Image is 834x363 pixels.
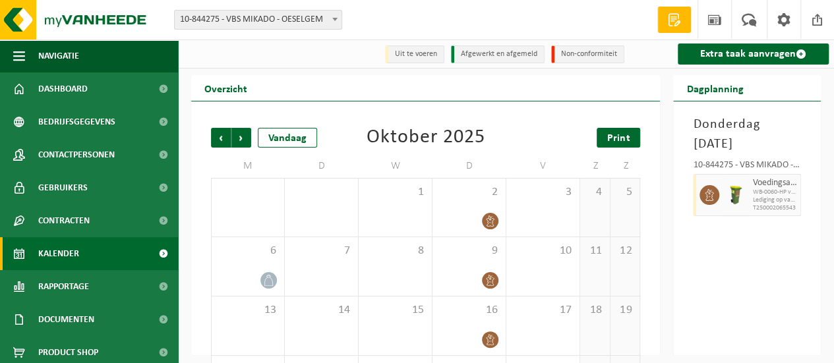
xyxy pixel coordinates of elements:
[752,188,797,196] span: WB-0060-HP voedingsafval, bevat producten van dierlijke oors
[38,204,90,237] span: Contracten
[752,196,797,204] span: Lediging op vaste frequentie
[726,185,746,205] img: WB-0060-HPE-GN-50
[38,72,88,105] span: Dashboard
[439,244,499,258] span: 9
[451,45,545,63] li: Afgewerkt en afgemeld
[359,154,432,178] td: W
[211,128,231,148] span: Vorige
[551,45,624,63] li: Non-conformiteit
[258,128,317,148] div: Vandaag
[191,75,260,101] h2: Overzicht
[513,185,573,200] span: 3
[38,105,115,138] span: Bedrijfsgegevens
[607,133,630,144] span: Print
[513,303,573,318] span: 17
[38,303,94,336] span: Documenten
[617,303,634,318] span: 19
[693,115,801,154] h3: Donderdag [DATE]
[38,237,79,270] span: Kalender
[506,154,580,178] td: V
[365,244,425,258] span: 8
[580,154,611,178] td: Z
[617,185,634,200] span: 5
[673,75,756,101] h2: Dagplanning
[38,40,79,72] span: Navigatie
[174,10,342,30] span: 10-844275 - VBS MIKADO - OESELGEM
[291,244,351,258] span: 7
[38,270,89,303] span: Rapportage
[439,185,499,200] span: 2
[385,45,444,63] li: Uit te voeren
[38,138,115,171] span: Contactpersonen
[285,154,359,178] td: D
[367,128,485,148] div: Oktober 2025
[218,303,278,318] span: 13
[587,244,603,258] span: 11
[218,244,278,258] span: 6
[365,303,425,318] span: 15
[752,204,797,212] span: T250002065543
[587,303,603,318] span: 18
[693,161,801,174] div: 10-844275 - VBS MIKADO - OESELGEM
[38,171,88,204] span: Gebruikers
[611,154,641,178] td: Z
[439,303,499,318] span: 16
[513,244,573,258] span: 10
[231,128,251,148] span: Volgende
[587,185,603,200] span: 4
[432,154,506,178] td: D
[365,185,425,200] span: 1
[597,128,640,148] a: Print
[211,154,285,178] td: M
[175,11,342,29] span: 10-844275 - VBS MIKADO - OESELGEM
[617,244,634,258] span: 12
[752,178,797,188] span: Voedingsafval, bevat producten van dierlijke oorsprong, onverpakt, categorie 3
[678,43,829,65] a: Extra taak aanvragen
[291,303,351,318] span: 14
